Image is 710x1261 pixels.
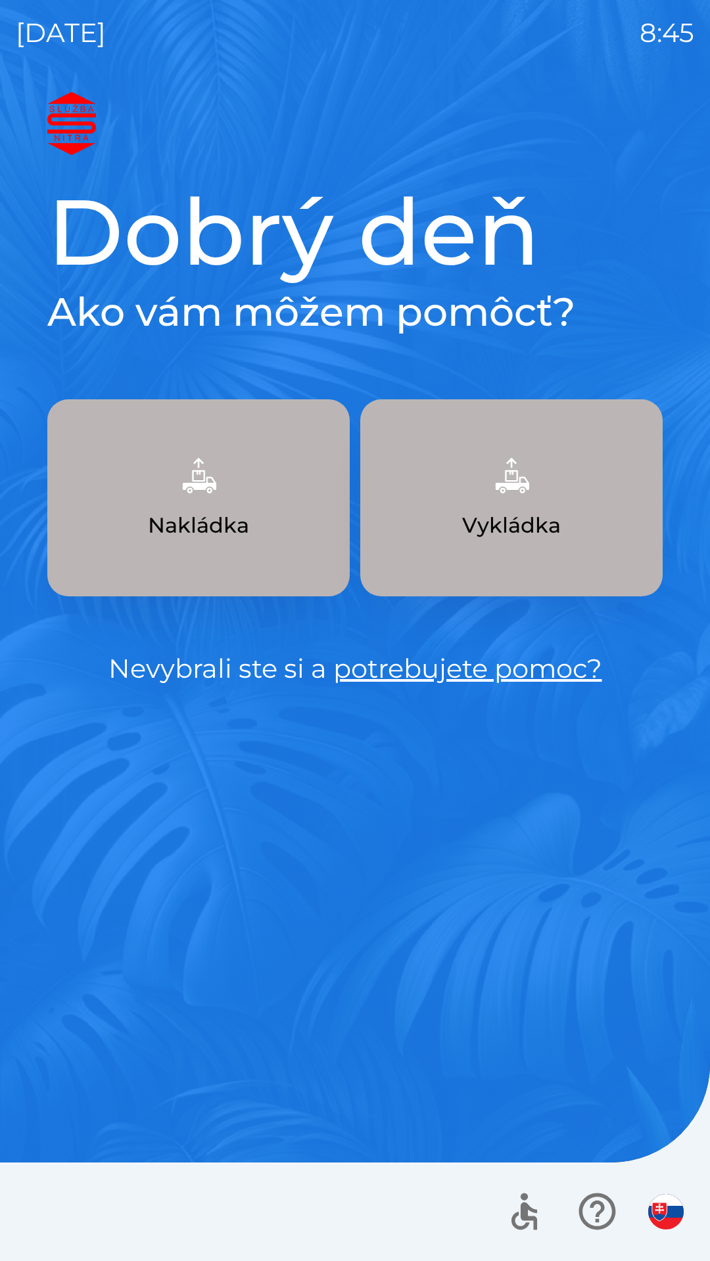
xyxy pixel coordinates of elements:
button: Nakládka [47,399,350,596]
a: potrebujete pomoc? [333,652,602,684]
p: 8:45 [640,13,694,53]
img: 9957f61b-5a77-4cda-b04a-829d24c9f37e.png [170,447,227,504]
img: 6e47bb1a-0e3d-42fb-b293-4c1d94981b35.png [483,447,540,504]
p: Nakládka [148,510,249,541]
img: Logo [47,92,663,155]
img: sk flag [648,1194,684,1229]
p: Vykládka [462,510,561,541]
h1: Dobrý deň [47,176,663,288]
p: [DATE] [16,13,106,53]
button: Vykládka [360,399,663,596]
h2: Ako vám môžem pomôcť? [47,288,663,336]
p: Nevybrali ste si a [47,649,663,688]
